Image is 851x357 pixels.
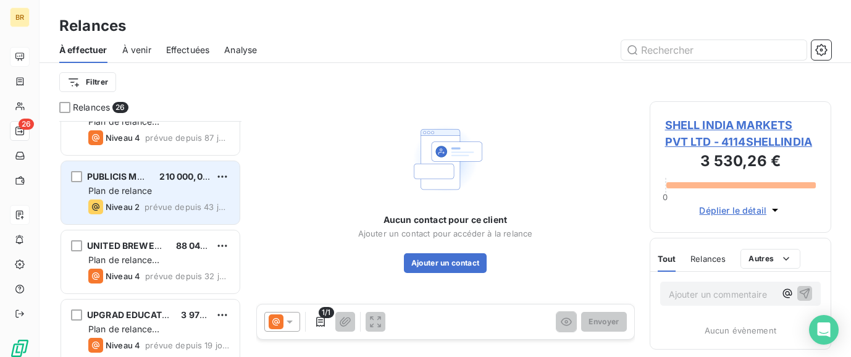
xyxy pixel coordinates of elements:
[166,44,210,56] span: Effectuées
[112,102,128,113] span: 26
[106,202,140,212] span: Niveau 2
[740,249,800,269] button: Autres
[384,214,507,226] span: Aucun contact pour ce client
[59,72,116,92] button: Filtrer
[159,171,216,182] span: 210 000,00 €
[73,101,110,114] span: Relances
[10,7,30,27] div: BR
[665,150,816,175] h3: 3 530,26 €
[224,44,257,56] span: Analyse
[621,40,807,60] input: Rechercher
[705,325,776,335] span: Aucun évènement
[145,271,230,281] span: prévue depuis 32 jours
[358,229,533,238] span: Ajouter un contact pour accéder à la relance
[809,315,839,345] div: Open Intercom Messenger
[406,120,485,199] img: Empty state
[106,133,140,143] span: Niveau 4
[88,254,178,277] span: Plan de relance [GEOGRAPHIC_DATA]
[106,340,140,350] span: Niveau 4
[181,309,225,320] span: 3 977,73 €
[59,44,107,56] span: À effectuer
[581,312,626,332] button: Envoyer
[658,254,676,264] span: Tout
[87,309,216,320] span: UPGRAD EDUCATION PVT LTD
[106,271,140,281] span: Niveau 4
[59,121,241,357] div: grid
[145,133,230,143] span: prévue depuis 87 jours
[87,240,200,251] span: UNITED BREWERIES INDIA
[665,117,816,150] span: SHELL INDIA MARKETS PVT LTD - 4114SHELLINDIA
[59,15,126,37] h3: Relances
[404,253,487,273] button: Ajouter un contact
[122,44,151,56] span: À venir
[88,185,152,196] span: Plan de relance
[88,324,178,346] span: Plan de relance [GEOGRAPHIC_DATA]
[663,192,668,202] span: 0
[87,171,157,182] span: PUBLICIS MEDIA
[690,254,726,264] span: Relances
[176,240,225,251] span: 88 047,61 €
[699,204,766,217] span: Déplier le détail
[145,340,230,350] span: prévue depuis 19 jours
[19,119,34,130] span: 26
[695,203,785,217] button: Déplier le détail
[319,307,333,318] span: 1/1
[145,202,230,212] span: prévue depuis 43 jours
